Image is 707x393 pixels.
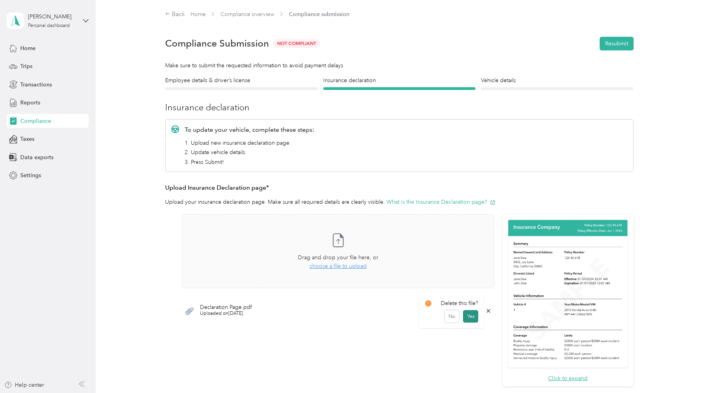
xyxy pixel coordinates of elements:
span: Drag and drop your file here, orchoose a file to upload [182,215,494,288]
button: Yes [463,310,478,323]
span: Compliance submission [289,10,349,18]
h4: Vehicle details [481,76,634,84]
span: Uploaded on [DATE] [200,310,252,317]
h4: Insurance declaration [323,76,476,84]
h1: Compliance Submission [165,38,269,49]
span: Home [20,44,36,52]
span: choose a file to upload [310,263,367,269]
li: 2. Update vehicle details [185,148,314,156]
div: Delete this file? [425,299,479,307]
button: Help center [4,381,44,389]
span: Drag and drop your file here, or [298,254,378,261]
button: Click to expand [548,374,588,382]
li: 1. Upload new insurance declaration page [185,139,314,147]
div: [PERSON_NAME] [28,13,77,21]
span: Taxes [20,135,34,143]
button: Resubmit [600,37,634,50]
span: Settings [20,171,41,179]
h3: Upload Insurance Declaration page* [165,183,634,193]
span: Data exports [20,153,53,162]
div: Make sure to submit the requested information to avoid payment delays [165,61,634,70]
div: Personal dashboard [28,23,70,28]
span: Reports [20,99,40,107]
a: Compliance overview [221,11,274,18]
span: Declaration Page.pdf [200,305,252,310]
div: Back [165,10,185,19]
span: Compliance [20,117,51,125]
li: 3. Press Submit! [185,158,314,166]
button: No [445,310,459,323]
img: Sample insurance declaration [506,219,629,370]
button: What is the Insurance Declaration page? [386,198,495,206]
span: Transactions [20,81,52,89]
p: Upload your insurance declaration page. Make sure all required details are clearly visible. [165,198,634,206]
h4: Employee details & driver’s license [165,76,318,84]
p: To update your vehicle, complete these steps: [185,125,314,135]
h3: Insurance declaration [165,101,634,114]
a: Home [191,11,206,18]
iframe: Everlance-gr Chat Button Frame [663,349,707,393]
span: Not Compliant [273,39,320,48]
span: Trips [20,62,32,70]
